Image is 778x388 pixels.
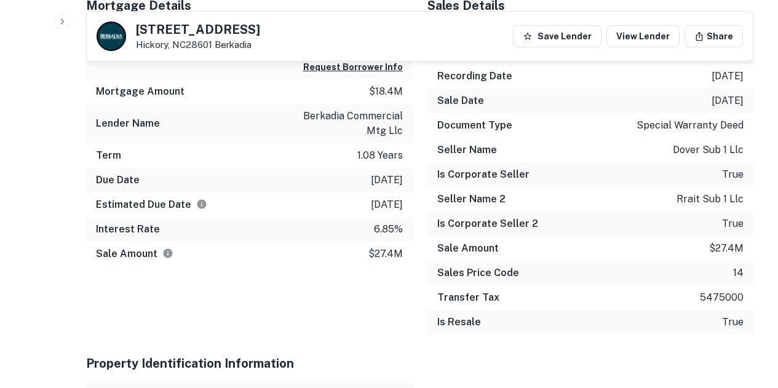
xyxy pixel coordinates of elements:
[437,216,538,231] h6: Is Corporate Seller 2
[437,69,512,84] h6: Recording Date
[722,216,744,231] p: true
[96,84,185,99] h6: Mortgage Amount
[371,197,403,212] p: [DATE]
[96,197,207,212] h6: Estimated Due Date
[513,25,601,47] button: Save Lender
[196,199,207,210] svg: Estimate is based on a standard schedule for this type of loan.
[369,84,403,99] p: $18.4m
[709,241,744,256] p: $27.4m
[437,241,499,256] h6: Sale Amount
[712,93,744,108] p: [DATE]
[437,93,484,108] h6: Sale Date
[96,148,121,163] h6: Term
[371,173,403,188] p: [DATE]
[215,39,252,50] a: Berkadia
[716,290,778,349] iframe: Chat Widget
[685,25,743,47] button: Share
[86,354,413,373] h5: Property Identification Information
[96,222,160,237] h6: Interest Rate
[374,222,403,237] p: 6.85%
[437,167,530,182] h6: Is Corporate Seller
[673,143,744,157] p: dover sub 1 llc
[357,148,403,163] p: 1.08 years
[96,116,160,131] h6: Lender Name
[437,143,497,157] h6: Seller Name
[162,248,173,259] svg: The values displayed on the website are for informational purposes only and may be reported incor...
[437,266,519,280] h6: Sales Price Code
[437,315,481,330] h6: Is Resale
[712,69,744,84] p: [DATE]
[136,23,260,36] h5: [STREET_ADDRESS]
[96,247,173,261] h6: Sale Amount
[606,25,680,47] a: View Lender
[303,60,403,74] button: Request Borrower Info
[437,118,512,133] h6: Document Type
[437,290,499,305] h6: Transfer Tax
[437,192,506,207] h6: Seller Name 2
[733,266,744,280] p: 14
[677,192,744,207] p: rrait sub 1 llc
[368,247,403,261] p: $27.4m
[292,109,403,138] p: berkadia commercial mtg llc
[637,118,744,133] p: special warranty deed
[136,39,260,50] p: Hickory, NC28601
[700,290,744,305] p: 5475000
[96,173,140,188] h6: Due Date
[722,167,744,182] p: true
